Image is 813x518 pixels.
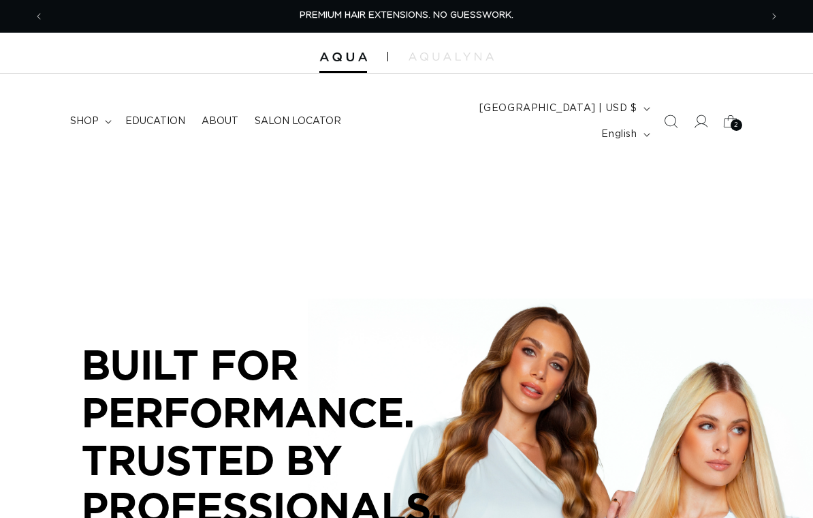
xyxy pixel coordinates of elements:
[759,3,789,29] button: Next announcement
[656,106,686,136] summary: Search
[125,115,185,127] span: Education
[319,52,367,62] img: Aqua Hair Extensions
[62,107,117,136] summary: shop
[300,11,513,20] span: PREMIUM HAIR EXTENSIONS. NO GUESSWORK.
[193,107,246,136] a: About
[593,121,655,147] button: English
[409,52,494,61] img: aqualyna.com
[734,119,739,131] span: 2
[255,115,341,127] span: Salon Locator
[70,115,99,127] span: shop
[601,127,637,142] span: English
[246,107,349,136] a: Salon Locator
[471,95,656,121] button: [GEOGRAPHIC_DATA] | USD $
[202,115,238,127] span: About
[117,107,193,136] a: Education
[479,102,637,116] span: [GEOGRAPHIC_DATA] | USD $
[24,3,54,29] button: Previous announcement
